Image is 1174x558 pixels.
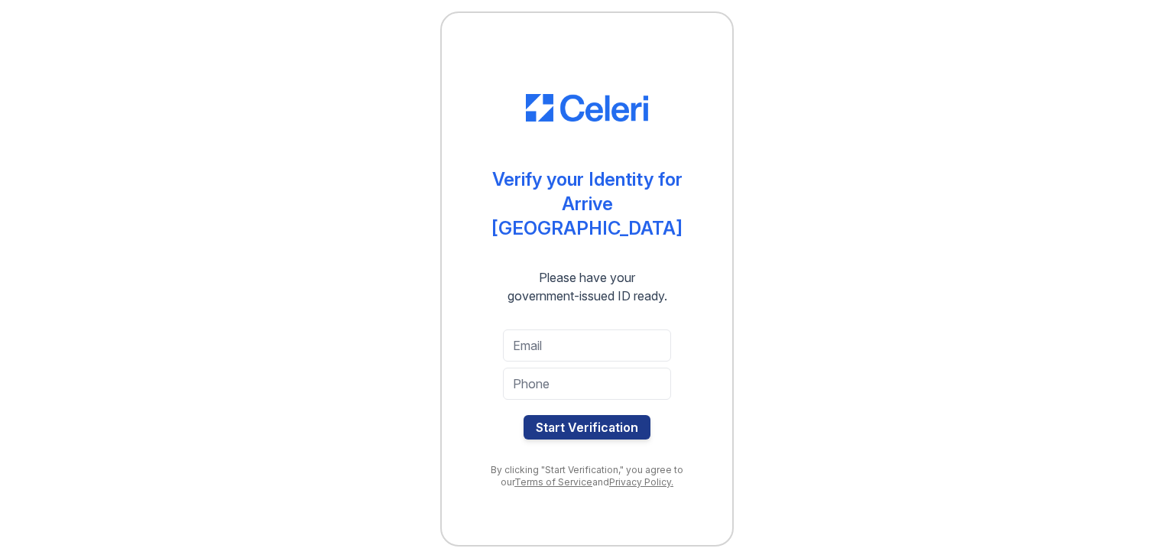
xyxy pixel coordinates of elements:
[526,94,648,122] img: CE_Logo_Blue-a8612792a0a2168367f1c8372b55b34899dd931a85d93a1a3d3e32e68fde9ad4.png
[472,167,702,241] div: Verify your Identity for Arrive [GEOGRAPHIC_DATA]
[609,476,673,488] a: Privacy Policy.
[503,368,671,400] input: Phone
[524,415,650,440] button: Start Verification
[514,476,592,488] a: Terms of Service
[503,329,671,362] input: Email
[480,268,695,305] div: Please have your government-issued ID ready.
[472,464,702,488] div: By clicking "Start Verification," you agree to our and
